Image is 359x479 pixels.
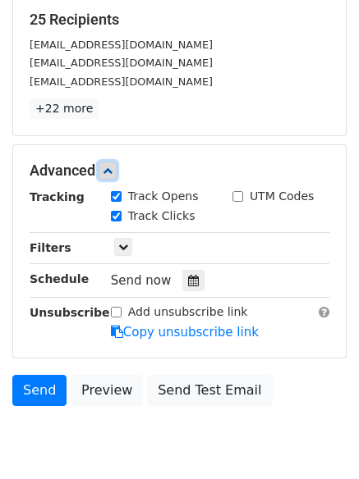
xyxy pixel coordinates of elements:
strong: Filters [30,241,71,254]
strong: Unsubscribe [30,306,110,319]
label: Track Opens [128,188,199,205]
label: Add unsubscribe link [128,303,248,321]
h5: 25 Recipients [30,11,329,29]
a: +22 more [30,98,99,119]
small: [EMAIL_ADDRESS][DOMAIN_NAME] [30,75,213,88]
span: Send now [111,273,172,288]
a: Preview [71,375,143,406]
h5: Advanced [30,162,329,180]
small: [EMAIL_ADDRESS][DOMAIN_NAME] [30,39,213,51]
a: Send Test Email [147,375,272,406]
a: Send [12,375,67,406]
small: [EMAIL_ADDRESS][DOMAIN_NAME] [30,57,213,69]
a: Copy unsubscribe link [111,325,259,340]
strong: Schedule [30,272,89,285]
label: UTM Codes [250,188,314,205]
strong: Tracking [30,190,85,203]
label: Track Clicks [128,208,196,225]
iframe: Chat Widget [277,400,359,479]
